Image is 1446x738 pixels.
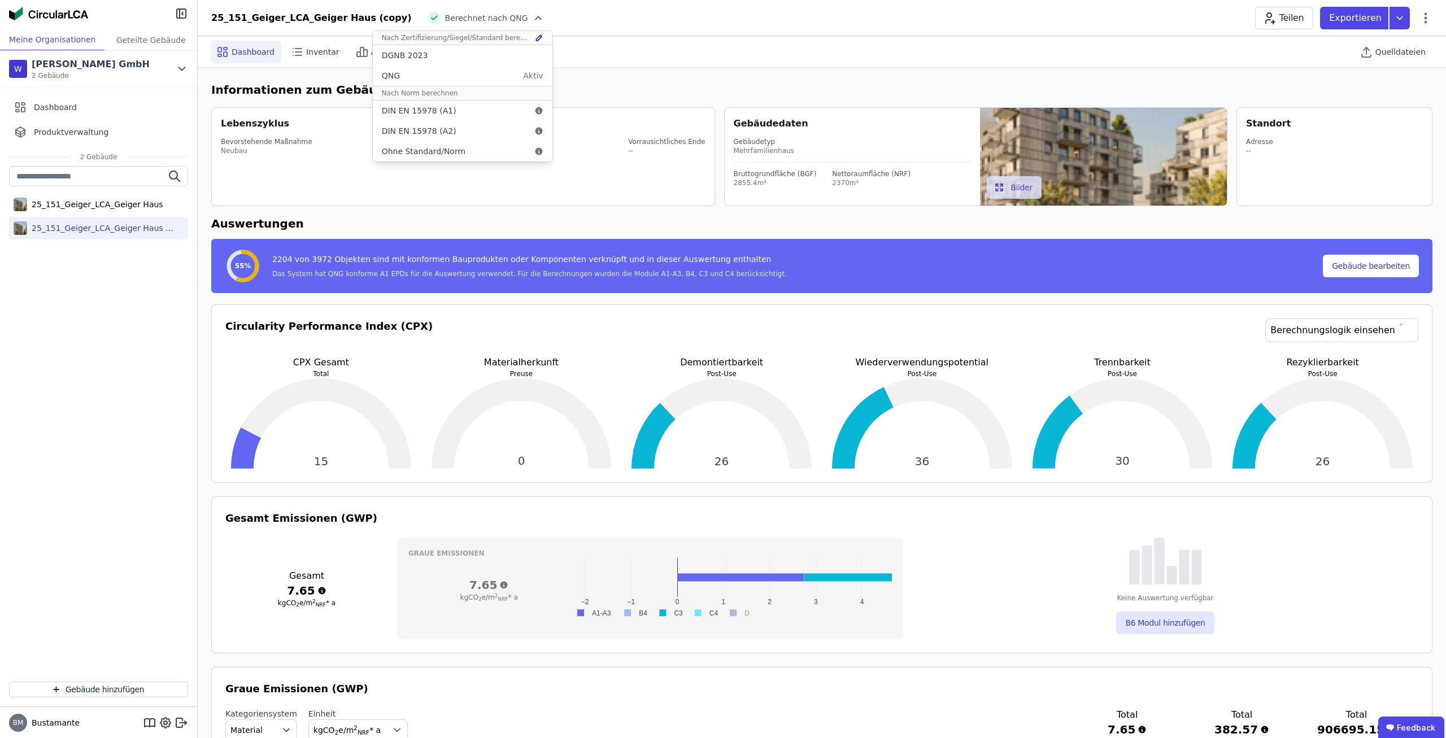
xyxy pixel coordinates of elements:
[1027,369,1218,378] p: Post-Use
[1117,593,1213,602] div: Keine Auswertung verfügbar
[408,577,569,593] h3: 7.65
[734,146,972,155] div: Mehrfamilienhaus
[408,549,892,558] h3: Graue Emissionen
[1255,7,1313,29] button: Teilen
[313,726,381,735] span: kgCO e/m * a
[1375,46,1426,58] span: Quelldateien
[478,596,482,602] sub: 2
[495,593,498,599] sup: 2
[27,199,163,210] div: 25_151_Geiger_LCA_Geiger Haus
[354,724,358,731] sup: 2
[1246,117,1291,130] div: Standort
[104,29,197,50] div: Geteilte Gebäude
[211,81,1432,98] h6: Informationen zum Gebäude
[211,11,412,25] div: 25_151_Geiger_LCA_Geiger Haus (copy)
[312,599,316,604] sup: 2
[225,569,388,583] h3: Gesamt
[1227,369,1418,378] p: Post-Use
[278,599,336,607] span: kgCO e/m * a
[9,682,188,697] button: Gebäude hinzufügen
[14,219,27,237] img: 25_151_Geiger_LCA_Geiger Haus (copy)
[211,215,1432,232] h6: Auswertungen
[32,58,150,71] div: [PERSON_NAME] GmbH
[225,510,1418,526] h3: Gesamt Emissionen (GWP)
[626,369,817,378] p: Post-Use
[734,137,972,146] div: Gebäudetyp
[272,254,787,269] div: 2204 von 3972 Objekten sind mit konformen Bauprodukten oder Komponenten verknüpft und in dieser A...
[1265,318,1418,342] a: Berechnungslogik einsehen
[445,12,528,24] span: Berechnet nach QNG
[32,71,150,80] span: 2 Gebäude
[69,152,129,161] span: 2 Gebäude
[426,369,617,378] p: Preuse
[1329,11,1384,25] p: Exportieren
[371,46,402,58] span: Analyse
[498,596,508,602] sub: NRF
[225,708,297,719] label: Kategoriensystem
[225,583,388,599] h3: 7.65
[335,729,339,736] sub: 2
[27,222,174,234] div: 25_151_Geiger_LCA_Geiger Haus (copy)
[306,46,339,58] span: Inventar
[426,356,617,369] p: Materialherkunft
[1246,137,1273,146] div: Adresse
[832,169,911,178] div: Nettoraumfläche (NRF)
[1317,708,1396,722] h3: Total
[1088,708,1166,722] h3: Total
[225,681,1418,697] h3: Graue Emissionen (GWP)
[225,369,417,378] p: Total
[382,125,456,137] span: DIN EN 15978 (A2)
[628,146,705,155] div: --
[225,318,433,356] h3: Circularity Performance Index (CPX)
[734,117,981,130] div: Gebäudedaten
[382,70,400,81] div: QNG
[826,356,1018,369] p: Wiederverwendungspotential
[382,89,458,98] div: Nach Norm berechnen
[832,178,911,187] div: 2370m²
[272,269,787,278] div: Das System hat QNG konforme A1 EPDs für die Auswertung verwendet. Für die Berechnungen wurden die...
[626,356,817,369] p: Demontiertbarkeit
[308,708,408,719] label: Einheit
[27,717,80,728] span: Bustamante
[225,356,417,369] p: CPX Gesamt
[523,70,543,81] div: Aktiv
[1227,356,1418,369] p: Rezyklierbarkeit
[1203,722,1281,737] h3: 382.57
[628,137,705,146] div: Vorrausichtliches Ende
[235,261,251,270] span: 55%
[221,137,312,146] div: Bevorstehende Maßnahme
[1027,356,1218,369] p: Trennbarkeit
[382,105,456,116] span: DIN EN 15978 (A1)
[9,60,27,78] div: W
[826,369,1018,378] p: Post-Use
[358,729,369,736] sub: NRF
[987,176,1042,199] button: Bilder
[221,146,312,155] div: Neubau
[734,169,817,178] div: Bruttogrundfläche (BGF)
[1203,708,1281,722] h3: Total
[382,50,428,61] div: DGNB 2023
[13,719,24,726] span: BM
[382,33,530,42] div: Nach Zertifizierung/Siegel/Standard berechnen
[734,178,817,187] div: 2855.4m²
[34,126,108,138] span: Produktverwaltung
[460,593,518,601] span: kgCO e/m * a
[232,46,275,58] span: Dashboard
[221,117,289,130] div: Lebenszyklus
[34,102,77,113] span: Dashboard
[1246,146,1273,155] div: --
[1129,538,1202,584] img: empty-state
[1116,612,1214,634] button: B6 Modul hinzufügen
[382,146,465,157] span: Ohne Standard/Norm
[316,602,326,608] sub: NRF
[1088,722,1166,737] h3: 7.65
[230,724,263,736] span: Material
[14,195,27,213] img: 25_151_Geiger_LCA_Geiger Haus
[1317,722,1396,737] h3: 906695.15
[9,7,88,20] img: Concular
[296,602,299,608] sub: 2
[1323,255,1419,277] button: Gebäude bearbeiten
